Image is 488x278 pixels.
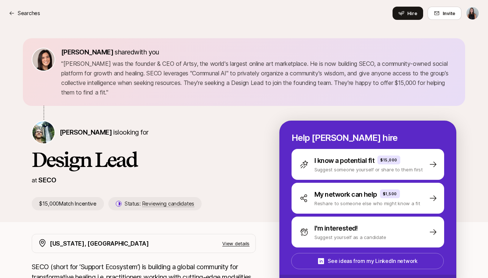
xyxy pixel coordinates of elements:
img: Jenna Poczik [466,7,479,19]
p: View details [222,240,250,247]
p: $15,000 Match Incentive [32,197,104,210]
button: Jenna Poczik [466,7,479,20]
p: See ideas from my LinkedIn network [328,257,417,265]
p: SECO [38,175,56,185]
span: Hire [407,10,417,17]
img: 71d7b91d_d7cb_43b4_a7ea_a9b2f2cc6e03.jpg [32,49,55,71]
p: Suggest someone yourself or share to them first [314,166,423,173]
span: Reviewing candidates [142,200,194,207]
p: [US_STATE], [GEOGRAPHIC_DATA] [50,239,149,248]
p: Help [PERSON_NAME] hire [292,133,444,143]
span: with you [134,48,159,56]
span: Invite [443,10,455,17]
button: Hire [393,7,423,20]
p: My network can help [314,189,377,200]
p: Reshare to someone else who might know a fit [314,200,420,207]
button: Invite [428,7,461,20]
p: $15,000 [380,157,397,163]
p: " [PERSON_NAME] was the founder & CEO of Artsy, the world's largest online art marketplace. He is... [61,59,456,97]
img: Carter Cleveland [32,121,55,143]
span: [PERSON_NAME] [61,48,113,56]
p: I know a potential fit [314,156,374,166]
button: See ideas from my LinkedIn network [291,253,444,269]
h1: Design Lead [32,149,256,171]
p: $1,500 [383,191,397,197]
span: [PERSON_NAME] [60,128,112,136]
p: I'm interested! [314,223,358,234]
p: at [32,175,37,185]
p: Status: [125,199,194,208]
p: is looking for [60,127,148,138]
p: shared [61,47,162,57]
p: Searches [18,9,40,18]
p: Suggest yourself as a candidate [314,234,386,241]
